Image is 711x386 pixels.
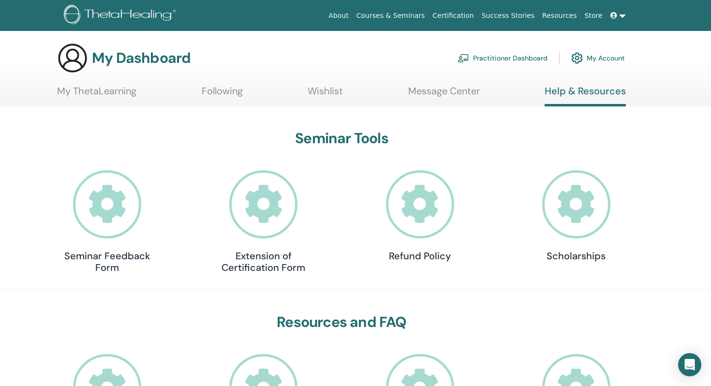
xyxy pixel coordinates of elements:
h3: Resources and FAQ [59,313,625,331]
div: Open Intercom Messenger [678,353,701,376]
a: Success Stories [478,7,538,25]
a: Wishlist [308,85,343,104]
img: generic-user-icon.jpg [57,43,88,74]
a: Refund Policy [371,170,468,262]
a: Help & Resources [545,85,626,106]
a: Following [202,85,243,104]
h3: My Dashboard [92,49,191,67]
a: Courses & Seminars [353,7,429,25]
a: Certification [429,7,477,25]
a: My ThetaLearning [57,85,136,104]
a: Extension of Certification Form [215,170,312,273]
img: cog.svg [571,50,583,66]
a: Store [581,7,607,25]
img: logo.png [64,5,179,27]
a: Scholarships [528,170,624,262]
a: Practitioner Dashboard [458,47,548,69]
a: My Account [571,47,625,69]
h4: Extension of Certification Form [215,250,312,273]
h4: Refund Policy [371,250,468,262]
h4: Scholarships [528,250,624,262]
a: About [325,7,352,25]
a: Seminar Feedback Form [59,170,156,273]
h4: Seminar Feedback Form [59,250,156,273]
a: Message Center [408,85,480,104]
a: Resources [538,7,581,25]
h3: Seminar Tools [59,130,625,147]
img: chalkboard-teacher.svg [458,54,469,62]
